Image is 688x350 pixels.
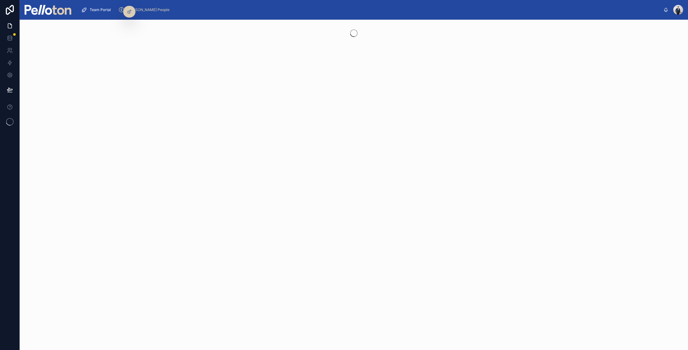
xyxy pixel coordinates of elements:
div: scrollable content [76,3,663,17]
a: [PERSON_NAME] People [116,4,174,15]
img: App logo [25,5,71,15]
a: Team Portal [79,4,115,15]
span: Team Portal [90,7,111,12]
span: [PERSON_NAME] People [127,7,170,12]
